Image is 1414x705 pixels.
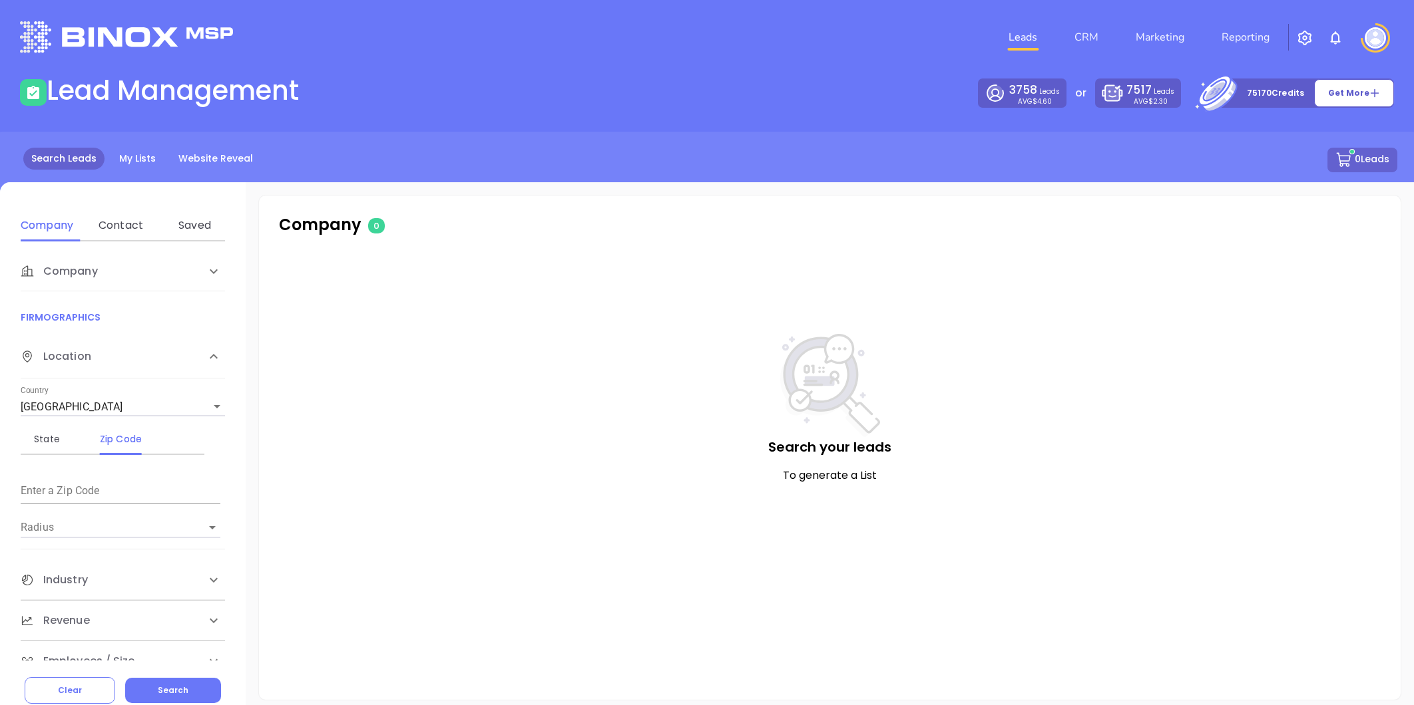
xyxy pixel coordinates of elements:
[21,613,90,629] span: Revenue
[1126,82,1151,98] span: 7517
[1314,79,1394,107] button: Get More
[1327,30,1343,46] img: iconNotification
[21,431,73,447] div: State
[170,148,261,170] a: Website Reveal
[1075,85,1086,101] p: or
[95,431,147,447] div: Zip Code
[368,218,385,233] span: 0
[279,213,622,237] p: Company
[1069,24,1104,51] a: CRM
[1003,24,1043,51] a: Leads
[21,335,225,378] div: Location
[21,396,225,418] div: [GEOGRAPHIC_DATA]
[23,148,105,170] a: Search Leads
[1148,96,1168,106] span: $2.30
[21,653,135,669] span: Employees / Size
[158,684,188,696] span: Search
[1247,86,1304,100] p: 75170 Credits
[21,572,88,588] span: Industry
[25,677,115,704] button: Clear
[21,387,49,395] label: Country
[1216,24,1275,51] a: Reporting
[21,560,225,600] div: Industry
[168,217,221,233] div: Saved
[111,148,164,170] a: My Lists
[1327,148,1397,172] button: 0Leads
[1297,30,1313,46] img: iconSetting
[58,684,82,696] span: Clear
[1126,82,1174,98] p: Leads
[780,334,880,437] img: NoSearch
[21,349,91,364] span: Location
[21,263,98,279] span: Company
[1033,96,1052,106] span: $4.60
[286,468,1374,484] p: To generate a List
[47,74,299,106] h1: Lead Management
[203,518,222,537] button: Open
[1018,98,1052,104] p: AVG
[20,21,233,53] img: logo
[21,641,225,681] div: Employees / Size
[286,437,1374,457] p: Search your leads
[1009,82,1037,98] span: 3758
[95,217,147,233] div: Contact
[125,678,221,703] button: Search
[21,310,225,325] p: FIRMOGRAPHICS
[21,601,225,640] div: Revenue
[21,251,225,291] div: Company
[1130,24,1190,51] a: Marketing
[21,217,73,233] div: Company
[1134,98,1168,104] p: AVG
[1009,82,1060,98] p: Leads
[1365,27,1386,49] img: user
